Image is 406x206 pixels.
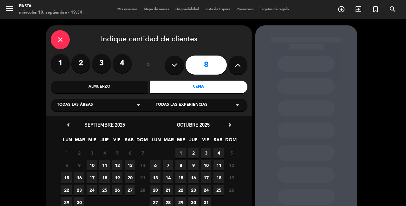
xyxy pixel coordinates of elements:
span: 17 [201,172,211,183]
i: arrow_drop_down [135,101,142,109]
span: 2 [74,148,84,158]
span: 26 [226,185,237,195]
span: Pre-acceso [233,8,257,11]
span: MAR [75,136,85,147]
span: 8 [61,160,72,170]
span: 5 [112,148,122,158]
i: search [389,5,396,13]
span: 10 [87,160,97,170]
div: Cena [150,81,247,93]
i: close [56,36,64,43]
span: LUN [62,136,73,147]
i: chevron_right [226,122,233,128]
span: 1 [61,148,72,158]
span: LUN [151,136,161,147]
span: 22 [175,185,186,195]
span: Todas las áreas [57,102,93,108]
span: 24 [87,185,97,195]
span: 7 [137,148,148,158]
span: 8 [175,160,186,170]
span: JUE [99,136,110,147]
span: 25 [213,185,224,195]
div: Indique cantidad de clientes [51,30,247,49]
span: 22 [61,185,72,195]
span: 2 [188,148,199,158]
span: 23 [74,185,84,195]
span: 14 [137,160,148,170]
i: arrow_drop_down [233,101,241,109]
span: 18 [213,172,224,183]
div: Almuerzo [51,81,148,93]
i: exit_to_app [355,5,362,13]
span: 12 [112,160,122,170]
span: 4 [99,148,110,158]
span: 16 [74,172,84,183]
span: 27 [125,185,135,195]
span: VIE [112,136,122,147]
span: MAR [163,136,174,147]
span: 25 [99,185,110,195]
span: SAB [124,136,134,147]
span: 17 [87,172,97,183]
i: add_circle_outline [337,5,345,13]
span: 13 [150,172,160,183]
label: 4 [113,54,132,73]
span: 11 [213,160,224,170]
span: 14 [163,172,173,183]
span: MIE [176,136,186,147]
span: 6 [150,160,160,170]
span: 24 [201,185,211,195]
i: menu [5,4,14,13]
button: menu [5,4,14,16]
span: Tarjetas de regalo [257,8,292,11]
span: 3 [87,148,97,158]
span: 4 [213,148,224,158]
span: 12 [226,160,237,170]
span: 1 [175,148,186,158]
label: 1 [51,54,70,73]
span: Mapa de mesas [141,8,172,11]
span: 19 [112,172,122,183]
span: 20 [125,172,135,183]
span: Lista de Espera [202,8,233,11]
span: 9 [188,160,199,170]
span: octubre 2025 [177,122,210,128]
div: ó [138,54,159,76]
span: 28 [137,185,148,195]
span: 10 [201,160,211,170]
div: miércoles 10. septiembre - 19:34 [19,10,82,16]
span: 18 [99,172,110,183]
span: 21 [137,172,148,183]
span: 15 [61,172,72,183]
span: septiembre 2025 [84,122,125,128]
i: turned_in_not [372,5,379,13]
span: 23 [188,185,199,195]
i: chevron_left [65,122,72,128]
span: 16 [188,172,199,183]
span: 9 [74,160,84,170]
span: 13 [125,160,135,170]
span: DOM [136,136,147,147]
span: 26 [112,185,122,195]
label: 3 [92,54,111,73]
span: JUE [188,136,199,147]
span: 11 [99,160,110,170]
span: 7 [163,160,173,170]
span: SAB [213,136,223,147]
span: 5 [226,148,237,158]
span: Todas las experiencias [156,102,207,108]
div: Pasta [19,3,82,10]
span: MIE [87,136,97,147]
span: Disponibilidad [172,8,202,11]
span: 6 [125,148,135,158]
span: VIE [200,136,211,147]
span: 21 [163,185,173,195]
span: Mis reservas [114,8,141,11]
label: 2 [71,54,90,73]
span: 15 [175,172,186,183]
span: 3 [201,148,211,158]
span: 19 [226,172,237,183]
span: 20 [150,185,160,195]
span: DOM [225,136,236,147]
